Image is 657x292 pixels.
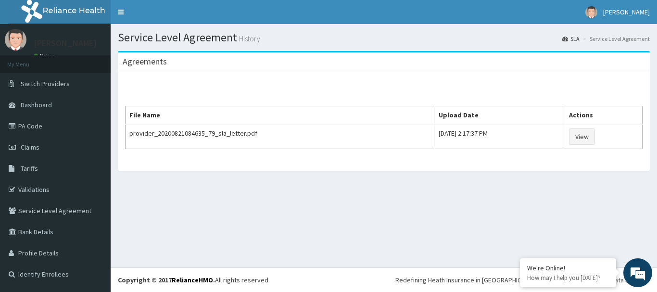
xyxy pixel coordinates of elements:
footer: All rights reserved. [111,267,657,292]
a: View [569,128,595,145]
li: Service Level Agreement [581,35,650,43]
th: File Name [126,106,435,125]
span: Switch Providers [21,79,70,88]
a: RelianceHMO [172,276,213,284]
small: History [237,35,260,42]
span: Claims [21,143,39,152]
img: User Image [585,6,597,18]
span: Tariffs [21,164,38,173]
th: Actions [565,106,642,125]
div: Redefining Heath Insurance in [GEOGRAPHIC_DATA] using Telemedicine and Data Science! [395,275,650,285]
div: We're Online! [527,264,609,272]
h1: Service Level Agreement [118,31,650,44]
td: [DATE] 2:17:37 PM [435,124,565,149]
p: How may I help you today? [527,274,609,282]
p: [PERSON_NAME] [34,39,97,48]
span: Dashboard [21,101,52,109]
span: [PERSON_NAME] [603,8,650,16]
a: SLA [562,35,580,43]
strong: Copyright © 2017 . [118,276,215,284]
img: User Image [5,29,26,51]
h3: Agreements [123,57,167,66]
td: provider_20200821084635_79_sla_letter.pdf [126,124,435,149]
th: Upload Date [435,106,565,125]
a: Online [34,52,57,59]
